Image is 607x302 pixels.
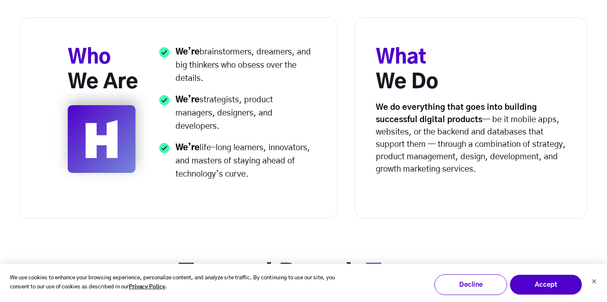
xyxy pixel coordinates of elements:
strong: We’re [175,48,199,56]
span: Who [68,48,111,68]
li: strategists, product managers, designers, and developers. [157,93,314,141]
li: brainstormers, dreamers, and big thinkers who obsess over the details. [157,45,314,93]
strong: We’re [175,144,199,152]
h3: We Do [376,45,571,95]
h3: We Are [68,45,145,95]
li: life-long learners, innovators, and masters of staying ahead of technology’s curve. [157,141,314,189]
p: We use cookies to enhance your browsing experience, personalize content, and analyze site traffic... [10,274,354,293]
button: Accept [510,274,582,295]
img: Logomark-1 [68,105,135,173]
a: Privacy Policy [129,283,165,292]
button: Decline [434,274,507,295]
p: — be it mobile apps, websites, or the backend and databases that support them — through a combina... [376,101,571,175]
strong: We’re [175,96,199,104]
strong: We do everything that goes into building successful digital products [376,103,537,124]
button: Dismiss cookie banner [592,278,597,287]
span: What [376,48,427,68]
